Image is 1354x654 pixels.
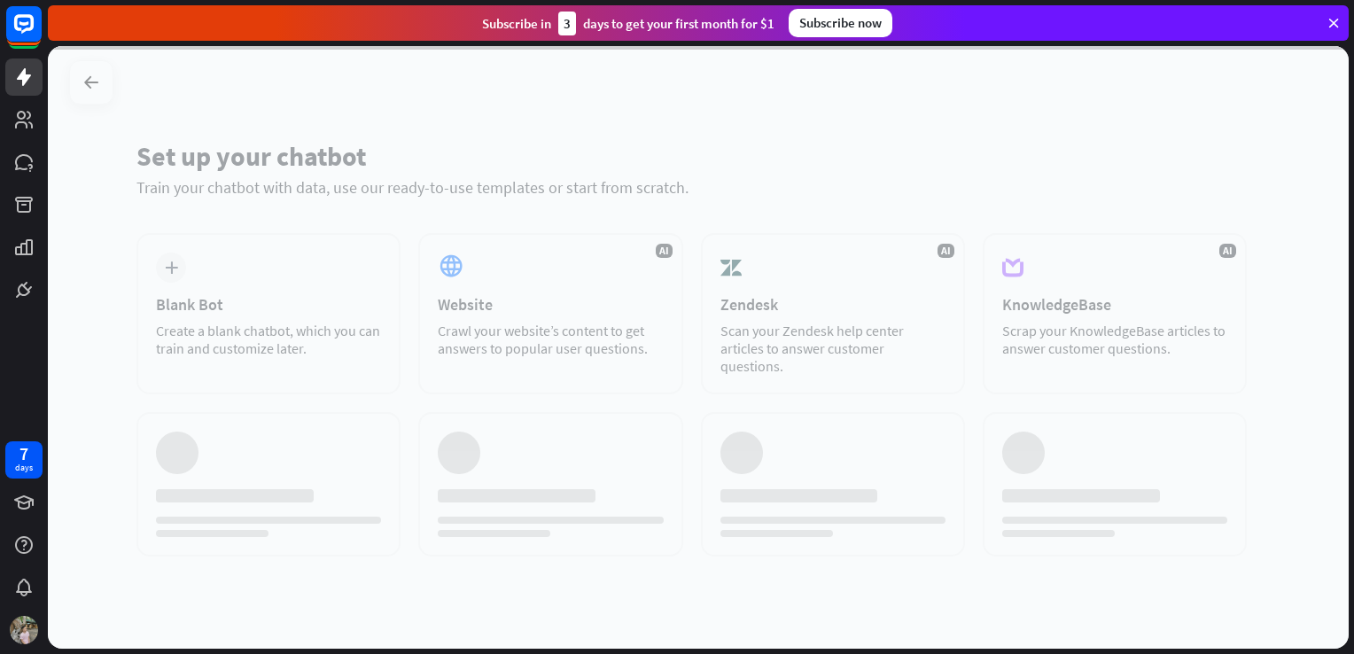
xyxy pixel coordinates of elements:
div: days [15,462,33,474]
div: 3 [558,12,576,35]
a: 7 days [5,441,43,479]
div: Subscribe now [789,9,892,37]
div: Subscribe in days to get your first month for $1 [482,12,774,35]
div: 7 [19,446,28,462]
